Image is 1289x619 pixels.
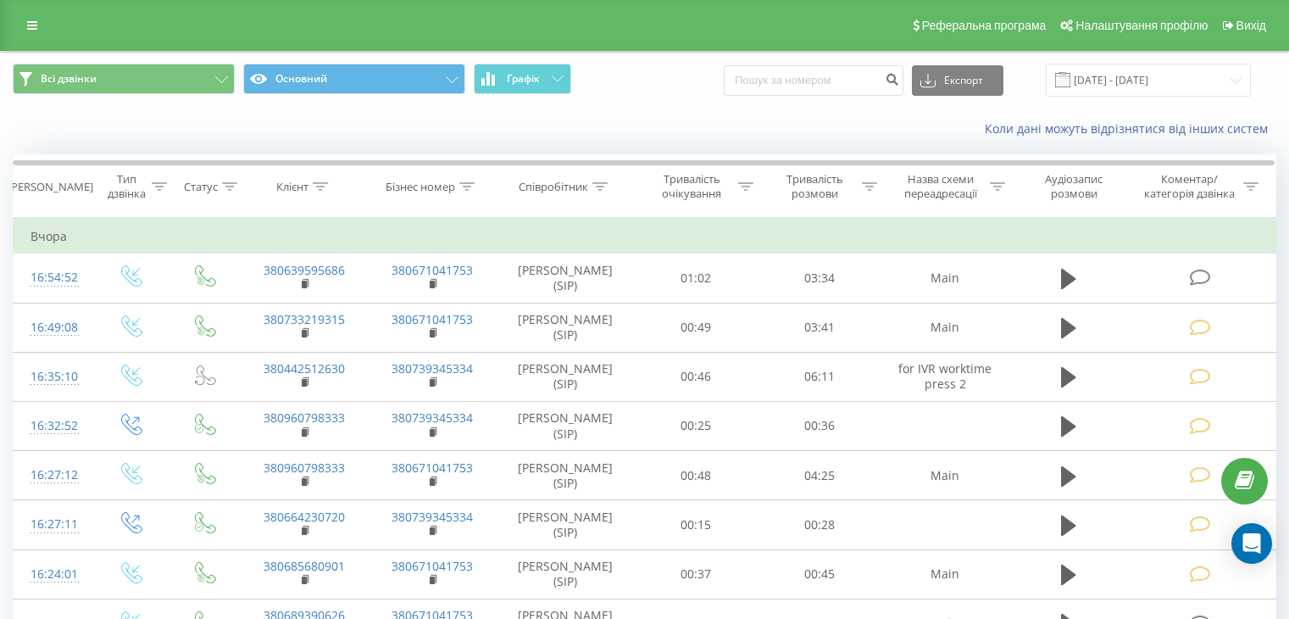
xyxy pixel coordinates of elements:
[635,254,758,303] td: 01:02
[392,460,473,476] a: 380671041753
[497,352,635,401] td: [PERSON_NAME] (SIP)
[497,254,635,303] td: [PERSON_NAME] (SIP)
[1140,172,1239,201] div: Коментар/категорія дзвінка
[31,558,75,591] div: 16:24:01
[758,549,881,599] td: 00:45
[497,451,635,500] td: [PERSON_NAME] (SIP)
[497,401,635,450] td: [PERSON_NAME] (SIP)
[758,401,881,450] td: 00:36
[31,410,75,443] div: 16:32:52
[392,360,473,376] a: 380739345334
[881,549,1008,599] td: Main
[1025,172,1124,201] div: Аудіозапис розмови
[881,352,1008,401] td: for IVR worktime press 2
[392,509,473,525] a: 380739345334
[507,73,540,85] span: Графік
[724,65,903,96] input: Пошук за номером
[392,311,473,327] a: 380671041753
[758,254,881,303] td: 03:34
[497,549,635,599] td: [PERSON_NAME] (SIP)
[635,401,758,450] td: 00:25
[897,172,986,201] div: Назва схеми переадресації
[264,262,345,278] a: 380639595686
[14,220,1276,254] td: Вчора
[881,254,1008,303] td: Main
[881,451,1008,500] td: Main
[386,180,455,194] div: Бізнес номер
[758,303,881,352] td: 03:41
[8,180,93,194] div: [PERSON_NAME]
[635,451,758,500] td: 00:48
[13,64,235,94] button: Всі дзвінки
[635,352,758,401] td: 00:46
[264,410,345,426] a: 380960798333
[758,352,881,401] td: 06:11
[392,558,473,574] a: 380671041753
[773,172,858,201] div: Тривалість розмови
[264,311,345,327] a: 380733219315
[392,262,473,278] a: 380671041753
[276,180,308,194] div: Клієнт
[922,19,1047,32] span: Реферальна програма
[1075,19,1208,32] span: Налаштування профілю
[31,508,75,541] div: 16:27:11
[184,180,218,194] div: Статус
[758,451,881,500] td: 04:25
[985,120,1276,137] a: Коли дані можуть відрізнятися вiд інших систем
[635,500,758,549] td: 00:15
[392,410,473,426] a: 380739345334
[1236,19,1266,32] span: Вихід
[474,64,571,94] button: Графік
[650,172,735,201] div: Тривалість очікування
[264,558,345,574] a: 380685680901
[31,360,75,393] div: 16:35:10
[635,303,758,352] td: 00:49
[519,180,588,194] div: Співробітник
[912,65,1003,96] button: Експорт
[31,459,75,492] div: 16:27:12
[31,311,75,344] div: 16:49:08
[264,360,345,376] a: 380442512630
[243,64,465,94] button: Основний
[31,261,75,294] div: 16:54:52
[881,303,1008,352] td: Main
[264,509,345,525] a: 380664230720
[41,72,97,86] span: Всі дзвінки
[264,460,345,476] a: 380960798333
[758,500,881,549] td: 00:28
[107,172,147,201] div: Тип дзвінка
[497,303,635,352] td: [PERSON_NAME] (SIP)
[497,500,635,549] td: [PERSON_NAME] (SIP)
[1231,523,1272,564] div: Open Intercom Messenger
[635,549,758,599] td: 00:37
